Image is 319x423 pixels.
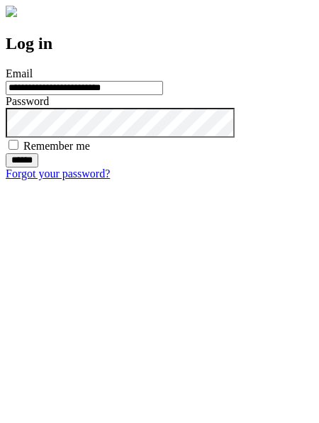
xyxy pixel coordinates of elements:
img: logo-4e3dc11c47720685a147b03b5a06dd966a58ff35d612b21f08c02c0306f2b779.png [6,6,17,17]
label: Password [6,95,49,107]
h2: Log in [6,34,313,53]
label: Remember me [23,140,90,152]
label: Email [6,67,33,79]
a: Forgot your password? [6,167,110,180]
